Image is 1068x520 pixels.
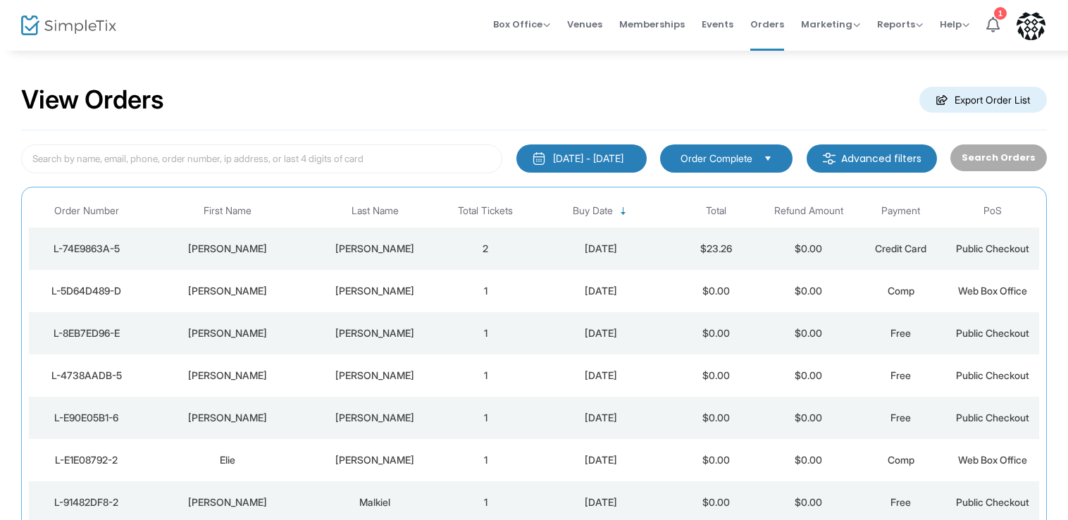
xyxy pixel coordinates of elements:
[670,354,762,397] td: $0.00
[875,242,926,254] span: Credit Card
[148,242,307,256] div: Heidi
[573,205,613,217] span: Buy Date
[493,18,550,31] span: Box Office
[440,354,532,397] td: 1
[762,312,855,354] td: $0.00
[148,453,307,467] div: Elie
[440,228,532,270] td: 2
[890,369,911,381] span: Free
[881,205,920,217] span: Payment
[440,397,532,439] td: 1
[204,205,252,217] span: First Name
[890,327,911,339] span: Free
[32,453,141,467] div: L-E1E08792-2
[32,369,141,383] div: L-4738AADB-5
[148,411,307,425] div: Judith
[313,495,435,509] div: Malkiel
[822,151,836,166] img: filter
[956,242,1029,254] span: Public Checkout
[148,369,307,383] div: Beatrice
[313,453,435,467] div: Peltz
[313,369,435,383] div: Gurwitz
[440,439,532,481] td: 1
[440,270,532,312] td: 1
[762,397,855,439] td: $0.00
[535,369,666,383] div: 9/16/2025
[21,85,164,116] h2: View Orders
[670,397,762,439] td: $0.00
[877,18,923,31] span: Reports
[313,284,435,298] div: Orchowski
[762,354,855,397] td: $0.00
[32,326,141,340] div: L-8EB7ED96-E
[670,228,762,270] td: $23.26
[619,6,685,42] span: Memberships
[535,411,666,425] div: 9/16/2025
[32,284,141,298] div: L-5D64D489-D
[32,495,141,509] div: L-91482DF8-2
[532,151,546,166] img: monthly
[956,327,1029,339] span: Public Checkout
[535,326,666,340] div: 9/17/2025
[762,439,855,481] td: $0.00
[535,495,666,509] div: 9/16/2025
[352,205,399,217] span: Last Name
[670,270,762,312] td: $0.00
[750,6,784,42] span: Orders
[567,6,602,42] span: Venues
[956,411,1029,423] span: Public Checkout
[762,270,855,312] td: $0.00
[983,205,1002,217] span: PoS
[21,144,502,173] input: Search by name, email, phone, order number, ip address, or last 4 digits of card
[681,151,752,166] span: Order Complete
[148,495,307,509] div: Nechama
[313,326,435,340] div: Lewis
[994,7,1007,20] div: 1
[702,6,733,42] span: Events
[919,87,1047,113] m-button: Export Order List
[535,242,666,256] div: 9/17/2025
[313,242,435,256] div: Wangelin
[670,194,762,228] th: Total
[801,18,860,31] span: Marketing
[670,439,762,481] td: $0.00
[958,285,1027,297] span: Web Box Office
[54,205,119,217] span: Order Number
[148,284,307,298] div: Margaret
[888,454,914,466] span: Comp
[440,194,532,228] th: Total Tickets
[762,228,855,270] td: $0.00
[758,151,778,166] button: Select
[956,496,1029,508] span: Public Checkout
[553,151,623,166] div: [DATE] - [DATE]
[762,194,855,228] th: Refund Amount
[535,453,666,467] div: 9/16/2025
[32,411,141,425] div: L-E90E05B1-6
[958,454,1027,466] span: Web Box Office
[313,411,435,425] div: Heimlich
[670,312,762,354] td: $0.00
[888,285,914,297] span: Comp
[956,369,1029,381] span: Public Checkout
[807,144,937,173] m-button: Advanced filters
[516,144,647,173] button: [DATE] - [DATE]
[890,496,911,508] span: Free
[890,411,911,423] span: Free
[618,206,629,217] span: Sortable
[535,284,666,298] div: 9/17/2025
[940,18,969,31] span: Help
[32,242,141,256] div: L-74E9863A-5
[440,312,532,354] td: 1
[148,326,307,340] div: Rita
